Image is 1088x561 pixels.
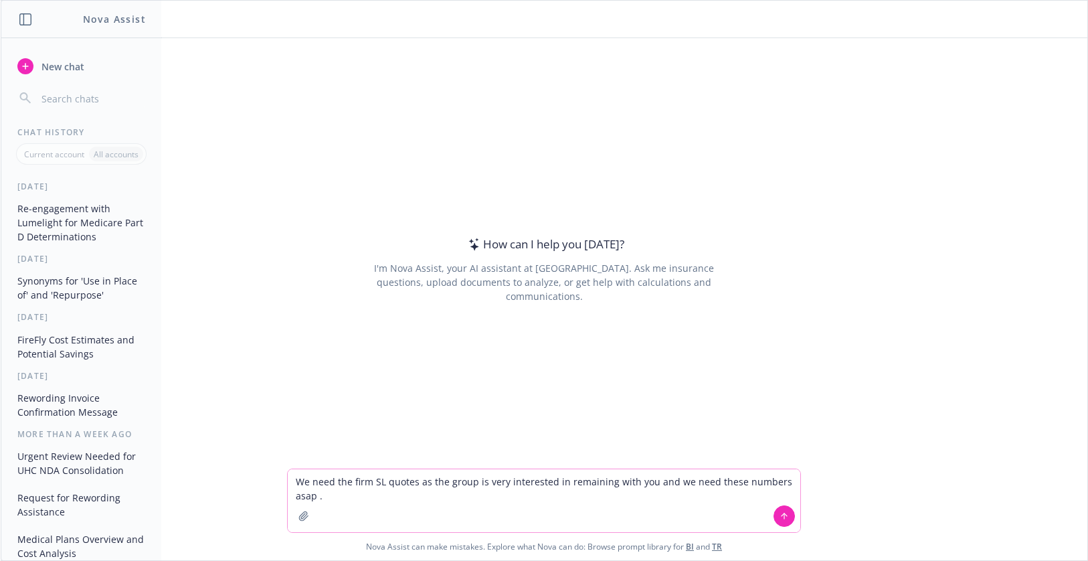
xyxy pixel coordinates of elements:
button: Urgent Review Needed for UHC NDA Consolidation [12,445,151,481]
button: New chat [12,54,151,78]
h1: Nova Assist [83,12,146,26]
a: BI [686,541,694,552]
div: [DATE] [1,181,161,192]
span: Nova Assist can make mistakes. Explore what Nova can do: Browse prompt library for and [6,533,1082,560]
div: I'm Nova Assist, your AI assistant at [GEOGRAPHIC_DATA]. Ask me insurance questions, upload docum... [355,261,732,303]
div: [DATE] [1,311,161,323]
div: [DATE] [1,253,161,264]
button: Synonyms for 'Use in Place of' and 'Repurpose' [12,270,151,306]
span: New chat [39,60,84,74]
div: More than a week ago [1,428,161,440]
div: [DATE] [1,370,161,382]
input: Search chats [39,89,145,108]
a: TR [712,541,722,552]
button: Request for Rewording Assistance [12,487,151,523]
p: Current account [24,149,84,160]
button: FireFly Cost Estimates and Potential Savings [12,329,151,365]
textarea: We need the firm SL quotes as the group is very interested in remaining with you and we need thes... [288,469,800,532]
button: Re-engagement with Lumelight for Medicare Part D Determinations [12,197,151,248]
div: How can I help you [DATE]? [464,236,624,253]
div: Chat History [1,127,161,138]
p: All accounts [94,149,139,160]
button: Rewording Invoice Confirmation Message [12,387,151,423]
